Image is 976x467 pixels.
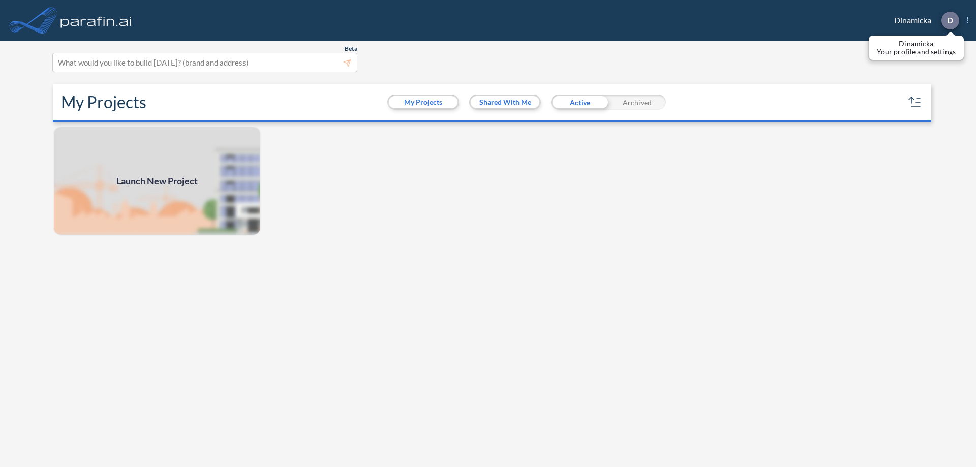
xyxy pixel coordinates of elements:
[608,95,666,110] div: Archived
[61,92,146,112] h2: My Projects
[53,126,261,236] a: Launch New Project
[116,174,198,188] span: Launch New Project
[877,48,956,56] p: Your profile and settings
[907,94,923,110] button: sort
[877,40,956,48] p: Dinamicka
[471,96,539,108] button: Shared With Me
[58,10,134,30] img: logo
[345,45,357,53] span: Beta
[53,126,261,236] img: add
[947,16,953,25] p: D
[389,96,457,108] button: My Projects
[551,95,608,110] div: Active
[879,12,968,29] div: Dinamicka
